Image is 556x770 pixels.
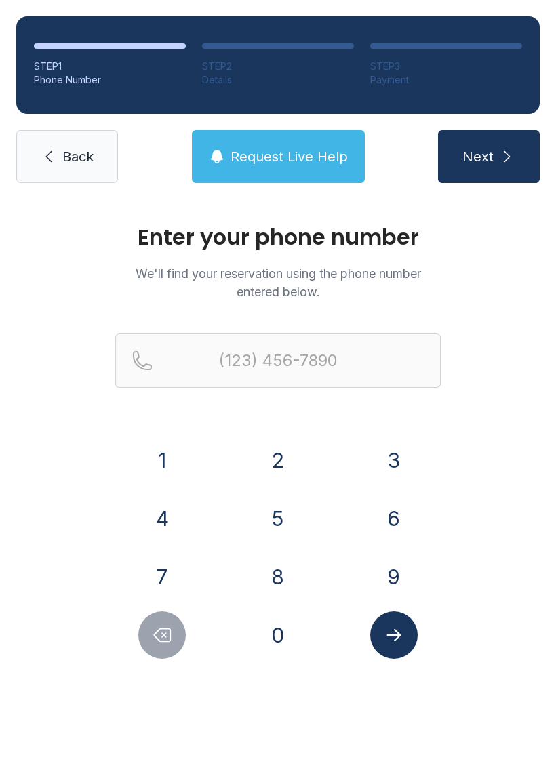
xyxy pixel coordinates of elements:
[115,264,441,301] p: We'll find your reservation using the phone number entered below.
[370,611,418,659] button: Submit lookup form
[34,73,186,87] div: Phone Number
[231,147,348,166] span: Request Live Help
[138,495,186,542] button: 4
[254,437,302,484] button: 2
[370,73,522,87] div: Payment
[202,73,354,87] div: Details
[34,60,186,73] div: STEP 1
[62,147,94,166] span: Back
[115,333,441,388] input: Reservation phone number
[370,495,418,542] button: 6
[462,147,494,166] span: Next
[202,60,354,73] div: STEP 2
[370,60,522,73] div: STEP 3
[115,226,441,248] h1: Enter your phone number
[138,437,186,484] button: 1
[254,611,302,659] button: 0
[370,553,418,601] button: 9
[370,437,418,484] button: 3
[138,611,186,659] button: Delete number
[138,553,186,601] button: 7
[254,553,302,601] button: 8
[254,495,302,542] button: 5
